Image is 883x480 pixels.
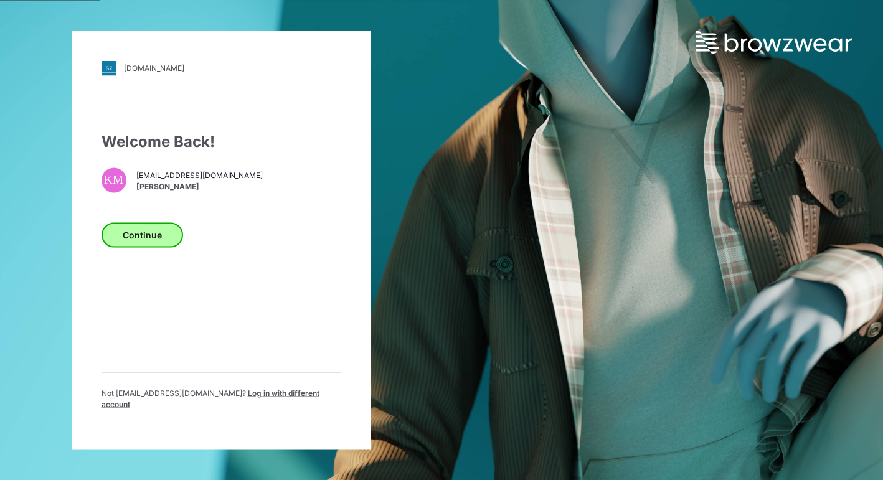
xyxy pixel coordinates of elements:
[102,222,183,247] button: Continue
[696,31,852,54] img: browzwear-logo.73288ffb.svg
[102,60,116,75] img: svg+xml;base64,PHN2ZyB3aWR0aD0iMjgiIGhlaWdodD0iMjgiIHZpZXdCb3g9IjAgMCAyOCAyOCIgZmlsbD0ibm9uZSIgeG...
[102,167,126,192] div: KM
[102,130,341,153] div: Welcome Back!
[136,170,263,181] span: [EMAIL_ADDRESS][DOMAIN_NAME]
[102,387,341,410] p: Not [EMAIL_ADDRESS][DOMAIN_NAME] ?
[124,64,184,73] div: [DOMAIN_NAME]
[102,60,341,75] a: [DOMAIN_NAME]
[136,181,263,192] span: [PERSON_NAME]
